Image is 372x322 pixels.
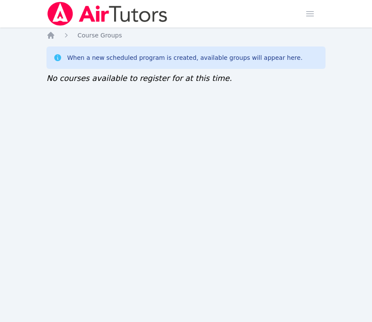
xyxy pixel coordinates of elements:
[77,32,122,39] span: Course Groups
[46,74,232,83] span: No courses available to register for at this time.
[77,31,122,40] a: Course Groups
[67,53,303,62] div: When a new scheduled program is created, available groups will appear here.
[46,31,325,40] nav: Breadcrumb
[46,2,168,26] img: Air Tutors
